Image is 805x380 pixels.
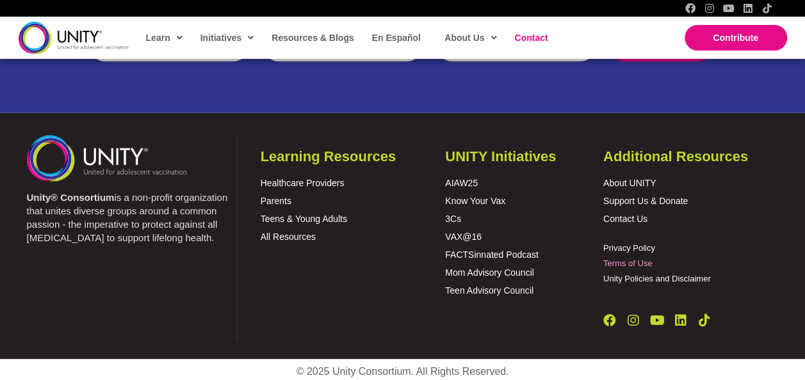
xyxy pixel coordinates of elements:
[372,33,421,43] span: En Español
[651,314,663,327] a: YouTube
[603,243,655,253] a: Privacy Policy
[19,22,129,53] img: unity-logo-dark
[674,314,687,327] a: LinkedIn
[627,314,640,327] a: Instagram
[713,33,758,43] span: Contribute
[603,196,688,206] a: Support Us & Donate
[445,214,461,224] a: 3Cs
[698,314,711,327] a: TikTok
[265,23,359,52] a: Resources & Blogs
[445,285,533,296] a: Teen Advisory Council
[704,3,715,13] a: Instagram
[27,191,231,244] p: is a non-profit organization that unites diverse groups around a common passion - the imperative ...
[685,3,695,13] a: Facebook
[445,148,556,164] span: UNITY Initiatives
[743,3,753,13] a: LinkedIn
[603,178,656,188] a: About UNITY
[27,192,115,203] strong: Unity® Consortium
[603,258,653,268] a: Terms of Use
[603,148,748,164] span: Additional Resources
[200,28,254,47] span: Initiatives
[603,214,647,224] a: Contact Us
[603,274,711,283] a: Unity Policies and Disclaimer
[27,135,187,180] img: unity-logo
[724,3,734,13] a: YouTube
[445,232,482,242] a: VAX@16
[366,23,426,52] a: En Español
[762,3,772,13] a: TikTok
[261,232,316,242] a: All Resources
[146,28,183,47] span: Learn
[445,249,539,260] a: FACTSinnated Podcast
[261,214,347,224] a: Teens & Young Adults
[261,178,345,188] a: Healthcare Providers
[685,25,787,51] a: Contribute
[272,33,354,43] span: Resources & Blogs
[261,148,396,164] span: Learning Resources
[445,178,478,188] a: AIAW25
[444,28,496,47] span: About Us
[261,196,291,206] a: Parents
[445,196,505,206] a: Know Your Vax
[438,23,501,52] a: About Us
[603,314,616,327] a: Facebook
[508,23,553,52] a: Contact
[445,267,534,278] a: Mom Advisory Council
[514,33,548,43] span: Contact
